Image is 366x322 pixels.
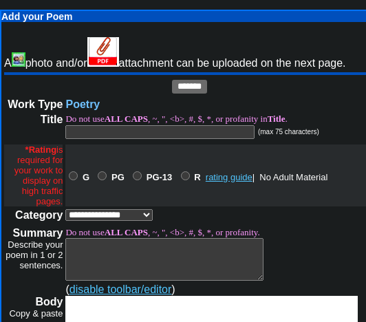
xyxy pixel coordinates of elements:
b: PG-13 [147,172,173,182]
font: (max 75 characters) [258,128,319,136]
img: Add Attachment [87,37,119,67]
b: Title [41,114,63,125]
font: Do not use , ~, ", <b>, #, $, *, or profanity. [65,227,259,237]
a: disable toolbar/editor [69,283,172,295]
b: G [83,172,89,182]
b: Body [35,296,63,308]
span: Poetry [65,98,100,110]
b: ALL CAPS [105,227,148,237]
b: ALL CAPS [105,114,148,124]
b: Work Type [8,98,63,110]
b: R [194,172,200,182]
font: Do not use , ~, ", <b>, #, $, *, or profanity in . [65,114,287,124]
img: Add/Remove Photo [12,52,25,67]
b: Summary [13,227,63,239]
b: Title [268,114,286,124]
b: *Rating [25,144,57,155]
font: is required for your work to display on high traffic pages. [14,144,63,206]
font: Describe your poem in 1 or 2 sentences. [6,239,63,270]
b: Category [15,209,63,221]
a: rating guide [206,172,252,182]
font: | No Adult Material [65,172,327,182]
b: PG [111,172,125,182]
